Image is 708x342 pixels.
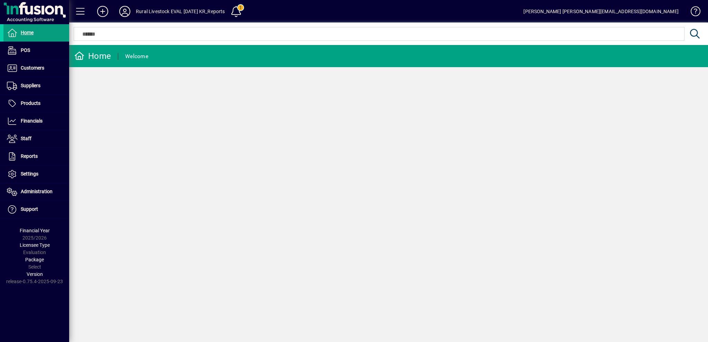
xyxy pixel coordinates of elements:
[21,83,40,88] span: Suppliers
[21,206,38,212] span: Support
[3,201,69,218] a: Support
[21,47,30,53] span: POS
[3,95,69,112] a: Products
[686,1,699,24] a: Knowledge Base
[21,136,31,141] span: Staff
[136,6,225,17] div: Rural Livestock EVAL [DATE] KR_Reports
[3,165,69,183] a: Settings
[21,189,53,194] span: Administration
[3,183,69,200] a: Administration
[92,5,114,18] button: Add
[21,30,34,35] span: Home
[25,257,44,262] span: Package
[21,100,40,106] span: Products
[21,65,44,71] span: Customers
[114,5,136,18] button: Profile
[3,130,69,147] a: Staff
[21,153,38,159] span: Reports
[21,118,43,124] span: Financials
[3,60,69,77] a: Customers
[523,6,679,17] div: [PERSON_NAME] [PERSON_NAME][EMAIL_ADDRESS][DOMAIN_NAME]
[3,148,69,165] a: Reports
[20,242,50,248] span: Licensee Type
[125,51,148,62] div: Welcome
[21,171,38,177] span: Settings
[27,271,43,277] span: Version
[3,77,69,94] a: Suppliers
[3,42,69,59] a: POS
[20,228,50,233] span: Financial Year
[3,112,69,130] a: Financials
[74,51,111,62] div: Home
